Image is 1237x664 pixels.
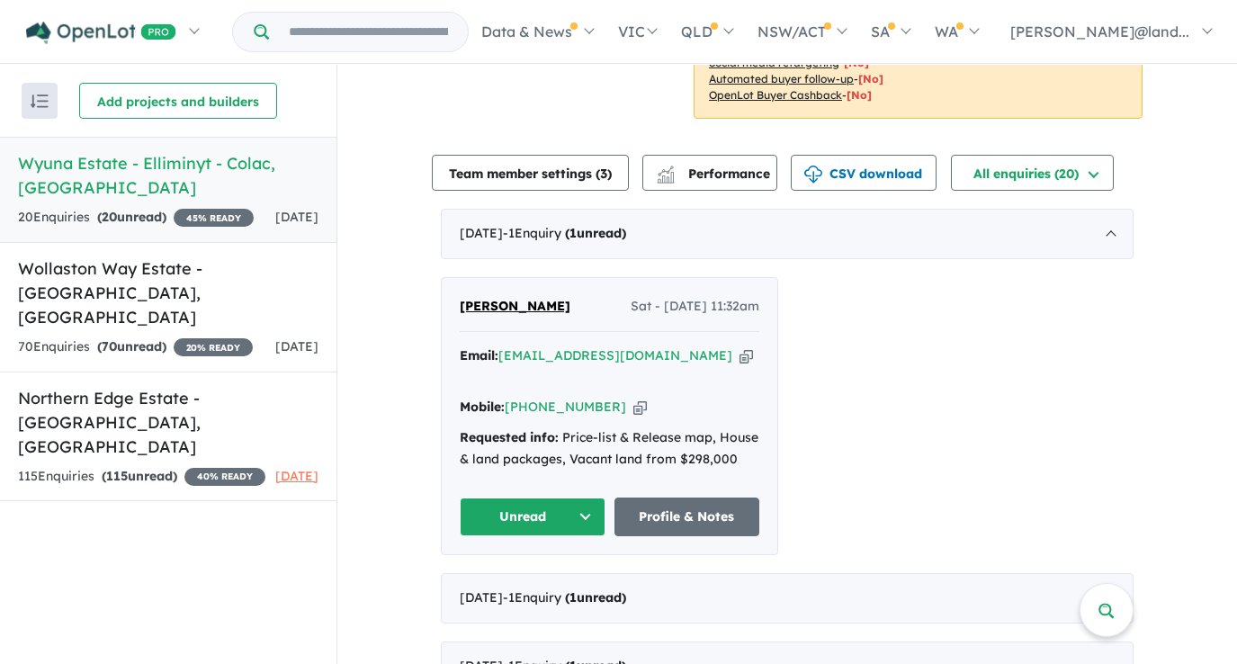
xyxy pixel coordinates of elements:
u: OpenLot Buyer Cashback [709,88,842,102]
img: bar-chart.svg [657,172,675,184]
strong: Email: [460,347,498,363]
a: Profile & Notes [614,498,760,536]
div: 115 Enquir ies [18,466,265,488]
span: 45 % READY [174,209,254,227]
strong: Mobile: [460,399,505,415]
img: download icon [804,166,822,184]
a: [PERSON_NAME] [460,296,570,318]
img: sort.svg [31,94,49,108]
strong: Requested info: [460,429,559,445]
h5: Wyuna Estate - Elliminyt - Colac , [GEOGRAPHIC_DATA] [18,151,318,200]
button: All enquiries (20) [951,155,1114,191]
button: Copy [740,346,753,365]
span: 3 [600,166,607,182]
span: [No] [847,88,872,102]
div: [DATE] [441,573,1134,624]
img: line-chart.svg [658,166,674,175]
strong: ( unread) [565,589,626,606]
div: [DATE] [441,209,1134,259]
span: 40 % READY [184,468,265,486]
h5: Wollaston Way Estate - [GEOGRAPHIC_DATA] , [GEOGRAPHIC_DATA] [18,256,318,329]
button: CSV download [791,155,937,191]
span: Performance [659,166,770,182]
strong: ( unread) [565,225,626,241]
button: Unread [460,498,605,536]
span: [No] [858,72,883,85]
span: [DATE] [275,338,318,354]
button: Team member settings (3) [432,155,629,191]
div: Price-list & Release map, House & land packages, Vacant land from $298,000 [460,427,759,471]
strong: ( unread) [102,468,177,484]
strong: ( unread) [97,209,166,225]
a: [EMAIL_ADDRESS][DOMAIN_NAME] [498,347,732,363]
span: [DATE] [275,209,318,225]
div: 70 Enquir ies [18,336,253,358]
strong: ( unread) [97,338,166,354]
button: Add projects and builders [79,83,277,119]
span: [PERSON_NAME] [460,298,570,314]
span: [DATE] [275,468,318,484]
span: 1 [569,225,577,241]
u: Automated buyer follow-up [709,72,854,85]
span: 1 [569,589,577,606]
input: Try estate name, suburb, builder or developer [273,13,464,51]
h5: Northern Edge Estate - [GEOGRAPHIC_DATA] , [GEOGRAPHIC_DATA] [18,386,318,459]
span: - 1 Enquir y [503,589,626,606]
span: 20 [102,209,117,225]
span: 115 [106,468,128,484]
span: 70 [102,338,117,354]
button: Copy [633,398,647,417]
img: Openlot PRO Logo White [26,22,176,44]
span: - 1 Enquir y [503,225,626,241]
span: [PERSON_NAME]@land... [1010,22,1189,40]
span: Sat - [DATE] 11:32am [631,296,759,318]
button: Performance [642,155,777,191]
span: 20 % READY [174,338,253,356]
a: [PHONE_NUMBER] [505,399,626,415]
div: 20 Enquir ies [18,207,254,229]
